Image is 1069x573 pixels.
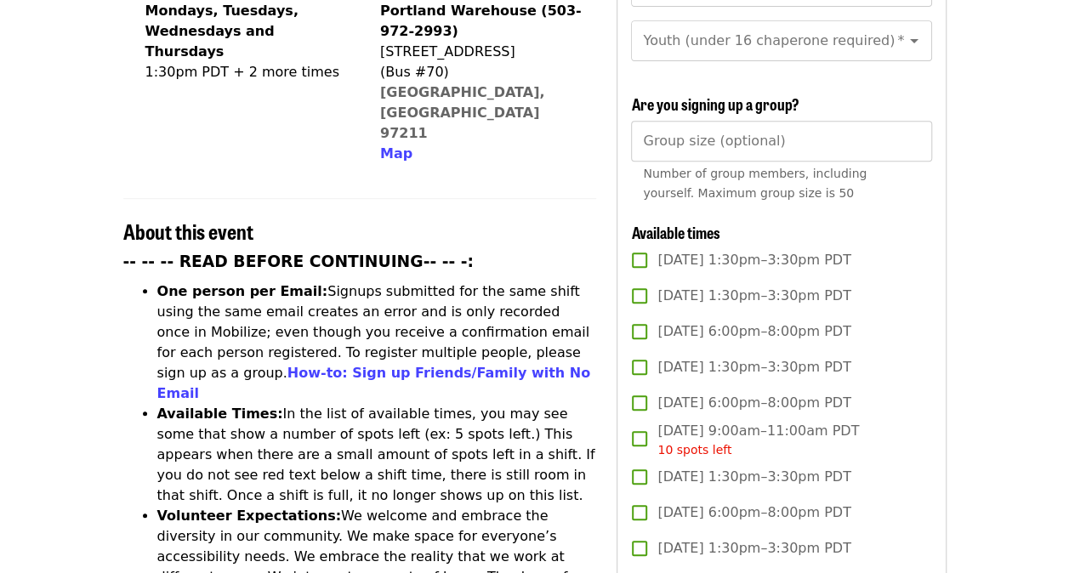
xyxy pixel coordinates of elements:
[631,121,931,162] input: [object Object]
[657,421,859,459] span: [DATE] 9:00am–11:00am PDT
[380,144,412,164] button: Map
[902,29,926,53] button: Open
[157,365,591,401] a: How-to: Sign up Friends/Family with No Email
[380,84,545,141] a: [GEOGRAPHIC_DATA], [GEOGRAPHIC_DATA] 97211
[643,167,867,200] span: Number of group members, including yourself. Maximum group size is 50
[380,3,582,39] strong: Portland Warehouse (503-972-2993)
[157,508,342,524] strong: Volunteer Expectations:
[631,221,719,243] span: Available times
[657,467,850,487] span: [DATE] 1:30pm–3:30pm PDT
[657,321,850,342] span: [DATE] 6:00pm–8:00pm PDT
[145,62,346,82] div: 1:30pm PDT + 2 more times
[157,404,597,506] li: In the list of available times, you may see some that show a number of spots left (ex: 5 spots le...
[157,283,328,299] strong: One person per Email:
[657,250,850,270] span: [DATE] 1:30pm–3:30pm PDT
[657,502,850,523] span: [DATE] 6:00pm–8:00pm PDT
[145,3,299,60] strong: Mondays, Tuesdays, Wednesdays and Thursdays
[380,62,583,82] div: (Bus #70)
[123,252,474,270] strong: -- -- -- READ BEFORE CONTINUING-- -- -:
[657,443,731,457] span: 10 spots left
[657,393,850,413] span: [DATE] 6:00pm–8:00pm PDT
[380,145,412,162] span: Map
[657,357,850,377] span: [DATE] 1:30pm–3:30pm PDT
[157,281,597,404] li: Signups submitted for the same shift using the same email creates an error and is only recorded o...
[123,216,253,246] span: About this event
[657,538,850,559] span: [DATE] 1:30pm–3:30pm PDT
[380,42,583,62] div: [STREET_ADDRESS]
[157,406,283,422] strong: Available Times:
[631,93,799,115] span: Are you signing up a group?
[657,286,850,306] span: [DATE] 1:30pm–3:30pm PDT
